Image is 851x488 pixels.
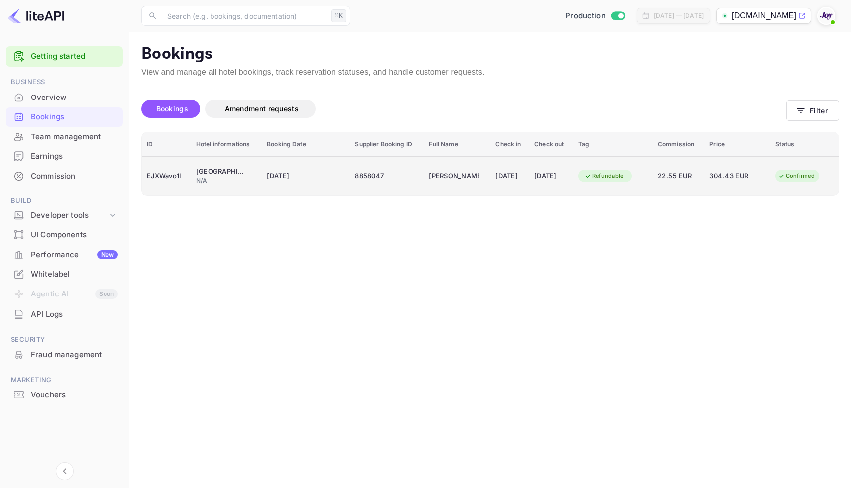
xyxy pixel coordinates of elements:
button: Filter [786,100,839,121]
input: Search (e.g. bookings, documentation) [161,6,327,26]
th: Status [770,132,839,157]
p: View and manage all hotel bookings, track reservation statuses, and handle customer requests. [141,66,839,78]
th: Check out [530,132,573,157]
div: Lansdown Grove [196,167,246,177]
a: Overview [6,88,123,106]
th: Hotel informations [191,132,262,157]
img: LiteAPI logo [8,8,64,24]
table: booking table [142,132,839,195]
a: Earnings [6,147,123,165]
a: Getting started [31,51,118,62]
div: Bookings [6,107,123,127]
div: Earnings [31,151,118,162]
div: Overview [31,92,118,103]
div: Confirmed [772,170,821,182]
a: Team management [6,127,123,146]
span: 22.55 EUR [658,171,699,182]
span: Marketing [6,375,123,386]
div: Vouchers [6,386,123,405]
div: EJXWavo1I [147,168,186,184]
div: 8858047 [355,168,419,184]
a: API Logs [6,305,123,323]
th: ID [142,132,191,157]
div: Performance [31,249,118,261]
div: Vouchers [31,390,118,401]
div: API Logs [31,309,118,320]
div: Fraud management [31,349,118,361]
th: Commission [653,132,704,157]
div: UI Components [6,225,123,245]
a: Commission [6,167,123,185]
div: [DATE] [495,168,525,184]
div: Developer tools [6,207,123,224]
div: ⌘K [331,9,346,22]
div: Team management [6,127,123,147]
div: Earnings [6,147,123,166]
div: Whitelabel [31,269,118,280]
th: Check in [490,132,530,157]
button: Collapse navigation [56,462,74,480]
a: Vouchers [6,386,123,404]
span: Build [6,195,123,206]
span: Bookings [156,104,188,113]
a: PerformanceNew [6,245,123,264]
div: Refundable [578,170,630,182]
th: Supplier Booking ID [350,132,424,157]
th: Tag [573,132,653,157]
span: 304.43 EUR [709,171,759,182]
span: Security [6,334,123,345]
th: Full Name [424,132,490,157]
div: Developer tools [31,210,108,221]
div: Shila Coughlan [429,168,479,184]
a: Whitelabel [6,265,123,283]
div: [DATE] — [DATE] [654,11,704,20]
div: Getting started [6,46,123,67]
div: Bookings [31,111,118,123]
div: N/A [196,176,257,185]
img: With Joy [818,8,834,24]
span: Production [565,10,606,22]
span: Amendment requests [225,104,299,113]
p: [DOMAIN_NAME] [732,10,796,22]
div: Fraud management [6,345,123,365]
p: Bookings [141,44,839,64]
div: Team management [31,131,118,143]
div: Whitelabel [6,265,123,284]
span: [DATE] [267,171,336,182]
div: [DATE] [534,168,568,184]
div: API Logs [6,305,123,324]
a: Bookings [6,107,123,126]
th: Price [704,132,770,157]
div: Overview [6,88,123,107]
th: Booking Date [262,132,350,157]
div: PerformanceNew [6,245,123,265]
div: New [97,250,118,259]
div: account-settings tabs [141,100,786,118]
div: Switch to Sandbox mode [561,10,629,22]
div: Commission [6,167,123,186]
span: Business [6,77,123,88]
a: UI Components [6,225,123,244]
a: Fraud management [6,345,123,364]
div: UI Components [31,229,118,241]
div: Commission [31,171,118,182]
